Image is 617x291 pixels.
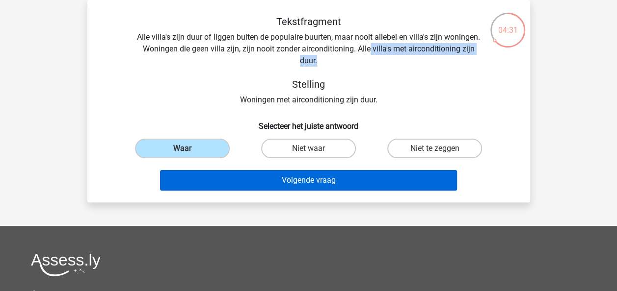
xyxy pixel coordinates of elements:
[489,12,526,36] div: 04:31
[261,139,356,158] label: Niet waar
[387,139,482,158] label: Niet te zeggen
[134,16,483,27] h5: Tekstfragment
[134,78,483,90] h5: Stelling
[103,16,514,106] div: Alle villa's zijn duur of liggen buiten de populaire buurten, maar nooit allebei en villa's zijn ...
[103,114,514,131] h6: Selecteer het juiste antwoord
[160,170,457,191] button: Volgende vraag
[31,253,101,276] img: Assessly logo
[135,139,230,158] label: Waar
